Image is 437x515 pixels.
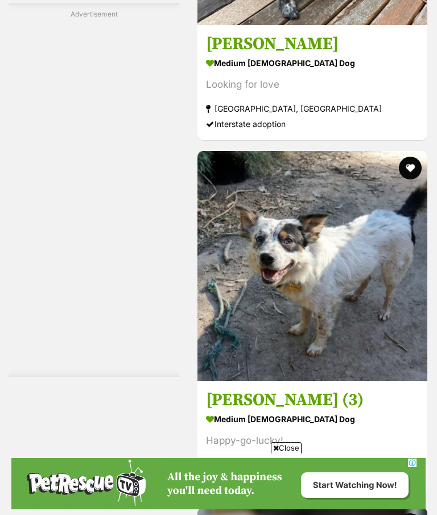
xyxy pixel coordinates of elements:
strong: medium [DEMOGRAPHIC_DATA] Dog [206,55,419,71]
a: [PERSON_NAME] (3) medium [DEMOGRAPHIC_DATA] Dog Happy-go-lucky! [GEOGRAPHIC_DATA], [GEOGRAPHIC_DA... [197,381,427,497]
span: Close [271,442,302,453]
iframe: Advertisement [11,458,426,509]
strong: [GEOGRAPHIC_DATA], [GEOGRAPHIC_DATA] [206,101,419,116]
div: Happy-go-lucky! [206,434,419,449]
h3: [PERSON_NAME] [206,33,419,55]
img: Milo (3) - Australian Cattle Dog x Australian Terrier x Border Collie Dog [197,151,427,381]
div: Advertisement [9,3,179,377]
iframe: Advertisement [48,24,139,366]
div: Looking for love [206,77,419,92]
h3: [PERSON_NAME] (3) [206,390,419,411]
a: [PERSON_NAME] medium [DEMOGRAPHIC_DATA] Dog Looking for love [GEOGRAPHIC_DATA], [GEOGRAPHIC_DATA]... [197,24,427,140]
button: favourite [399,157,422,179]
strong: medium [DEMOGRAPHIC_DATA] Dog [206,411,419,428]
div: Interstate adoption [206,116,419,132]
